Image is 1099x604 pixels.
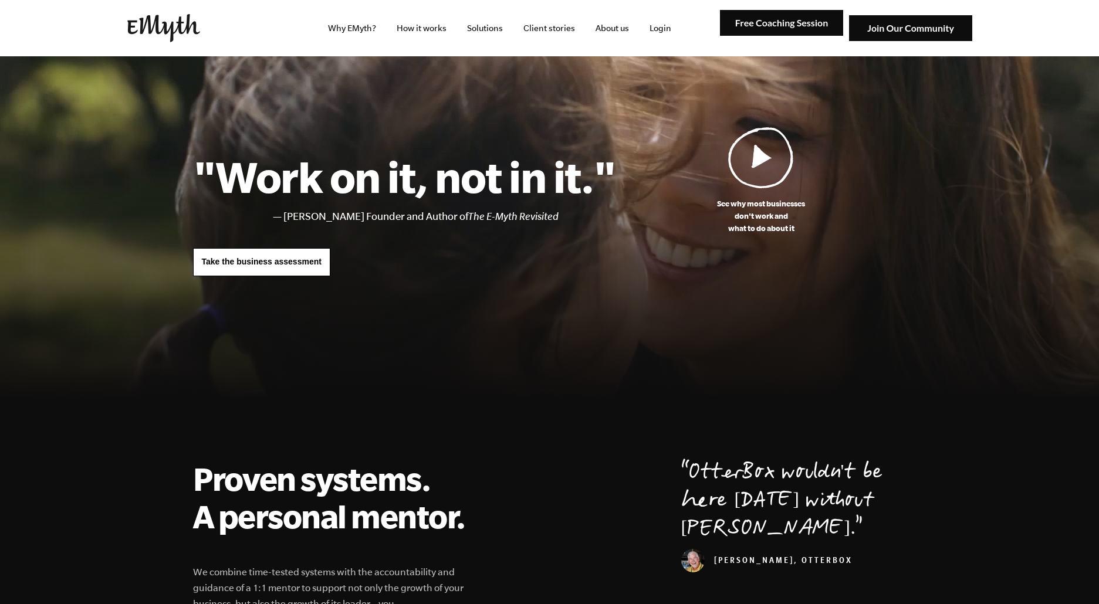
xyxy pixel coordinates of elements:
[468,211,559,222] i: The E-Myth Revisited
[193,151,616,202] h1: "Work on it, not in it."
[728,127,794,188] img: Play Video
[283,208,616,225] li: [PERSON_NAME] Founder and Author of
[849,15,972,42] img: Join Our Community
[720,10,843,36] img: Free Coaching Session
[1040,548,1099,604] iframe: Chat Widget
[681,549,705,572] img: Curt Richardson, OtterBox
[681,460,907,544] p: OtterBox wouldn't be here [DATE] without [PERSON_NAME].
[616,127,907,235] a: See why most businessesdon't work andwhat to do about it
[681,557,853,566] cite: [PERSON_NAME], OtterBox
[616,198,907,235] p: See why most businesses don't work and what to do about it
[202,257,322,266] span: Take the business assessment
[127,14,200,42] img: EMyth
[193,460,479,535] h2: Proven systems. A personal mentor.
[193,248,330,276] a: Take the business assessment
